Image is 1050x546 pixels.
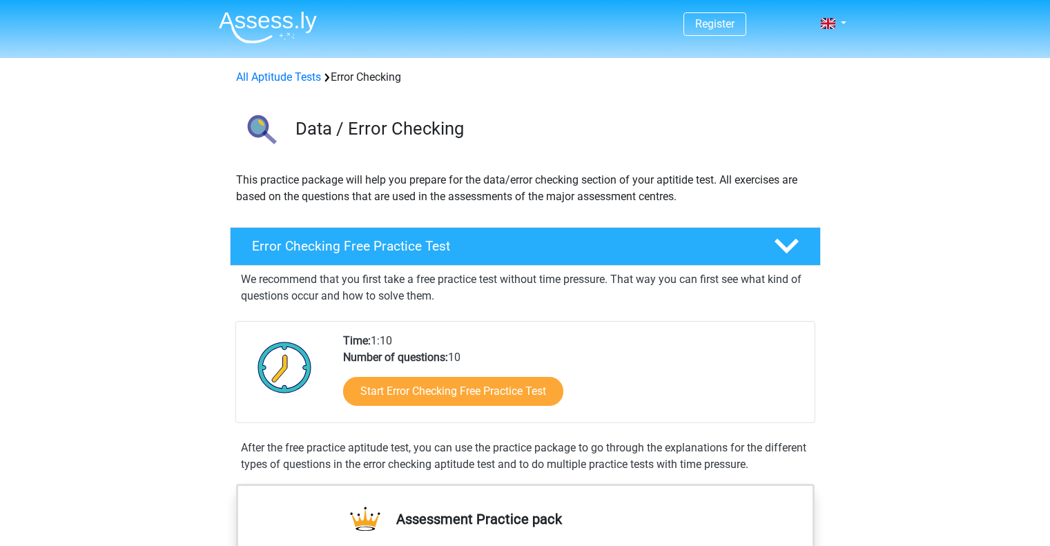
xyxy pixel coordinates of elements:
[231,102,289,161] img: error checking
[235,440,815,473] div: After the free practice aptitude test, you can use the practice package to go through the explana...
[224,227,826,266] a: Error Checking Free Practice Test
[241,271,810,304] p: We recommend that you first take a free practice test without time pressure. That way you can fir...
[231,69,820,86] div: Error Checking
[236,70,321,84] a: All Aptitude Tests
[343,334,371,347] b: Time:
[236,172,815,205] p: This practice package will help you prepare for the data/error checking section of your aptitide ...
[219,11,317,43] img: Assessly
[295,118,810,139] h3: Data / Error Checking
[343,351,448,364] b: Number of questions:
[252,238,752,254] h4: Error Checking Free Practice Test
[343,377,563,406] a: Start Error Checking Free Practice Test
[695,17,735,30] a: Register
[250,333,320,402] img: Clock
[333,333,814,422] div: 1:10 10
